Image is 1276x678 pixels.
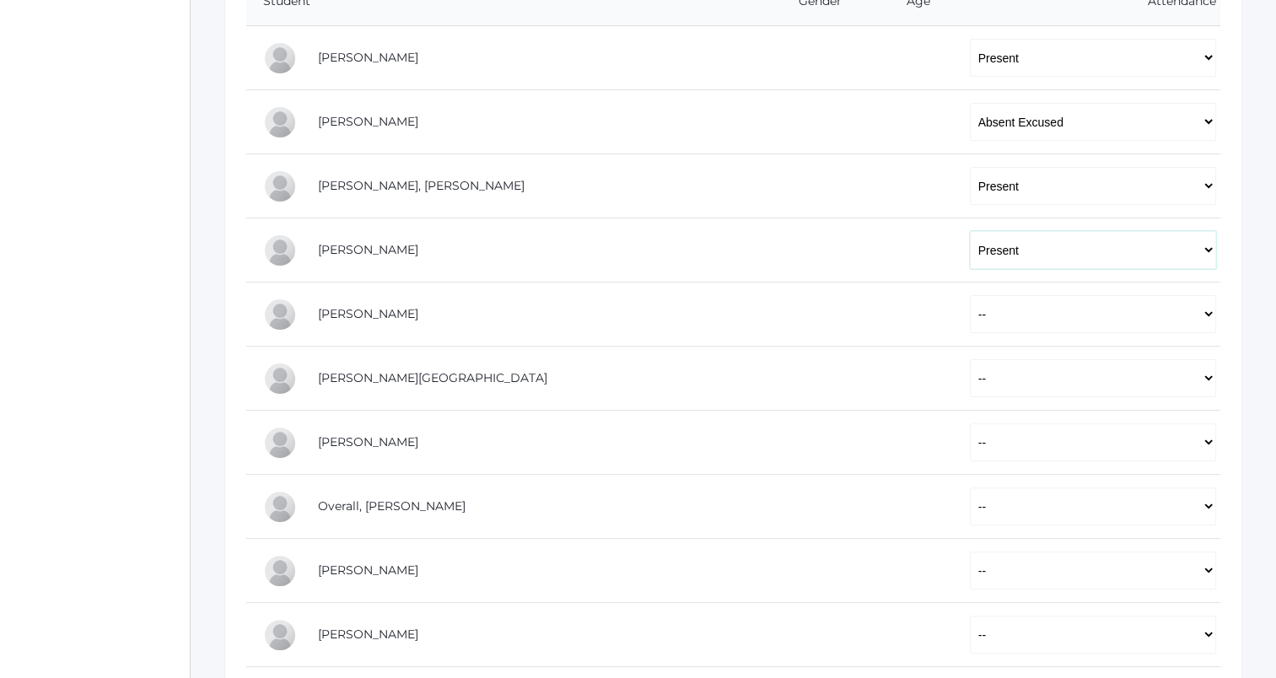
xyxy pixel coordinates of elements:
div: Olivia Puha [263,554,297,588]
div: Chris Overall [263,490,297,524]
a: [PERSON_NAME] [318,562,418,578]
a: [PERSON_NAME] [318,306,418,321]
div: Rachel Hayton [263,298,297,331]
a: [PERSON_NAME], [PERSON_NAME] [318,178,525,193]
div: Eva Carr [263,105,297,139]
a: Overall, [PERSON_NAME] [318,498,466,514]
div: Marissa Myers [263,426,297,460]
div: Pierce Brozek [263,41,297,75]
div: Austin Hill [263,362,297,395]
a: [PERSON_NAME] [318,50,418,65]
a: [PERSON_NAME][GEOGRAPHIC_DATA] [318,370,547,385]
div: Presley Davenport [263,169,297,203]
a: [PERSON_NAME] [318,434,418,449]
a: [PERSON_NAME] [318,627,418,642]
a: [PERSON_NAME] [318,114,418,129]
div: LaRae Erner [263,234,297,267]
a: [PERSON_NAME] [318,242,418,257]
div: Emme Renz [263,618,297,652]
